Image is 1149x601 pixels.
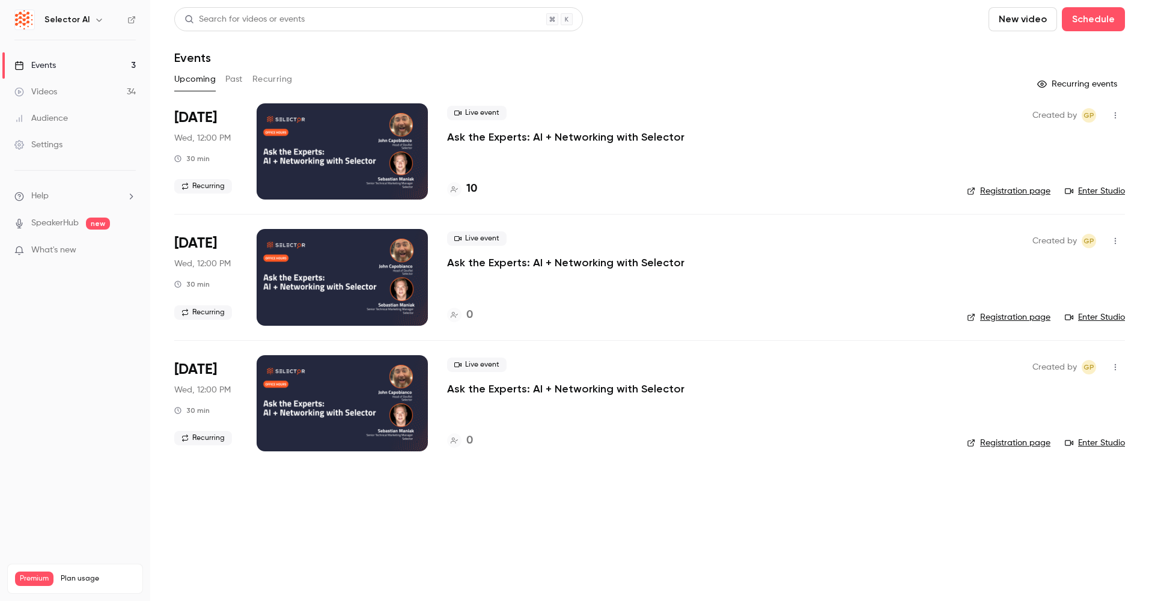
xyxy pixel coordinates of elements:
span: Created by [1032,108,1077,123]
span: Premium [15,572,53,586]
button: New video [989,7,1057,31]
h4: 10 [466,181,477,197]
a: Ask the Experts: AI + Networking with Selector [447,382,684,396]
div: Nov 19 Wed, 12:00 PM (America/New York) [174,229,237,325]
a: SpeakerHub [31,217,79,230]
div: 30 min [174,154,210,163]
a: 10 [447,181,477,197]
div: 30 min [174,279,210,289]
span: GP [1083,234,1094,248]
div: Settings [14,139,62,151]
div: 30 min [174,406,210,415]
a: 0 [447,433,473,449]
span: Gianna Papagni [1082,234,1096,248]
span: Created by [1032,360,1077,374]
h4: 0 [466,307,473,323]
span: new [86,218,110,230]
h1: Events [174,50,211,65]
button: Schedule [1062,7,1125,31]
button: Recurring [252,70,293,89]
button: Upcoming [174,70,216,89]
span: Live event [447,106,507,120]
span: Gianna Papagni [1082,360,1096,374]
span: Wed, 12:00 PM [174,132,231,144]
a: Enter Studio [1065,185,1125,197]
div: Audience [14,112,68,124]
div: Search for videos or events [184,13,305,26]
span: Gianna Papagni [1082,108,1096,123]
span: Wed, 12:00 PM [174,258,231,270]
img: Selector AI [15,10,34,29]
div: Dec 17 Wed, 12:00 PM (America/New York) [174,355,237,451]
span: Recurring [174,431,232,445]
a: 0 [447,307,473,323]
span: Live event [447,231,507,246]
a: Registration page [967,185,1050,197]
a: Ask the Experts: AI + Networking with Selector [447,130,684,144]
span: Recurring [174,179,232,194]
a: Registration page [967,437,1050,449]
a: Registration page [967,311,1050,323]
span: Wed, 12:00 PM [174,384,231,396]
button: Recurring events [1032,75,1125,94]
span: Help [31,190,49,203]
span: [DATE] [174,234,217,253]
span: GP [1083,360,1094,374]
div: Events [14,59,56,72]
span: [DATE] [174,108,217,127]
span: Live event [447,358,507,372]
a: Enter Studio [1065,311,1125,323]
div: Videos [14,86,57,98]
span: [DATE] [174,360,217,379]
a: Enter Studio [1065,437,1125,449]
button: Past [225,70,243,89]
span: Plan usage [61,574,135,584]
span: GP [1083,108,1094,123]
a: Ask the Experts: AI + Networking with Selector [447,255,684,270]
span: Recurring [174,305,232,320]
span: Created by [1032,234,1077,248]
span: What's new [31,244,76,257]
iframe: Noticeable Trigger [121,245,136,256]
div: Oct 15 Wed, 12:00 PM (America/New York) [174,103,237,200]
h4: 0 [466,433,473,449]
li: help-dropdown-opener [14,190,136,203]
h6: Selector AI [44,14,90,26]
